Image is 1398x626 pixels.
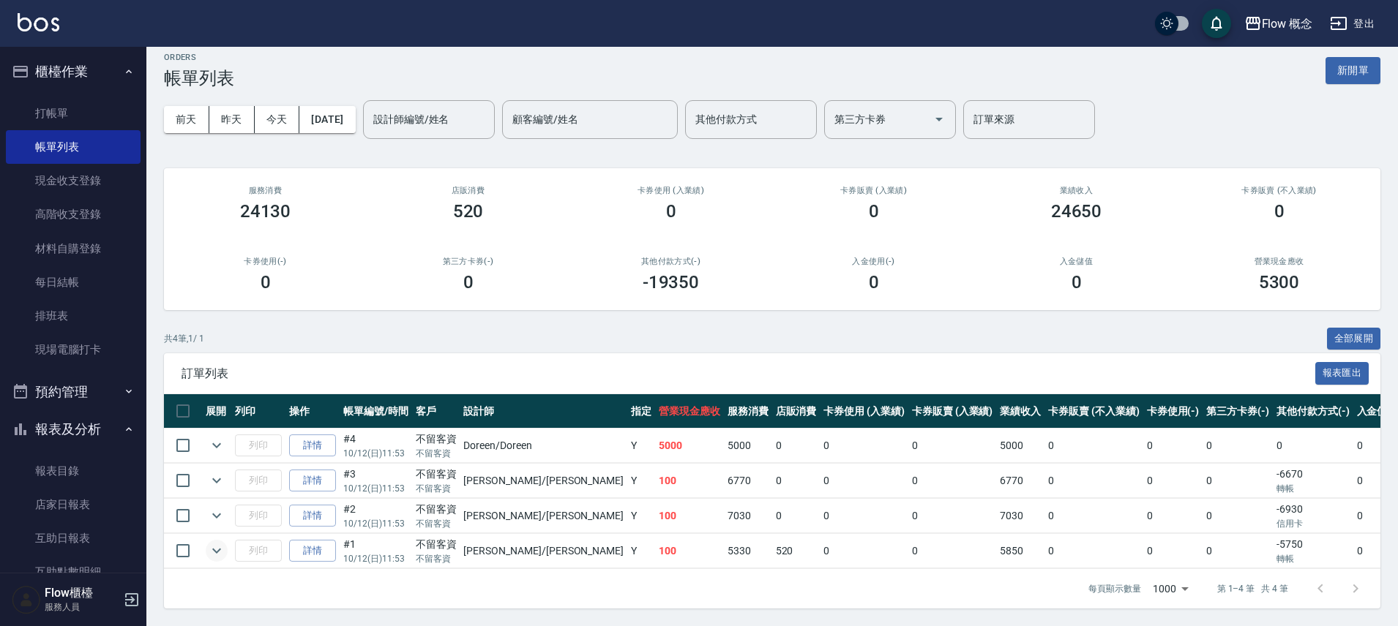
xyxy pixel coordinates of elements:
button: 櫃檯作業 [6,53,141,91]
button: 登出 [1324,10,1380,37]
h2: 其他付款方式(-) [587,257,755,266]
h2: ORDERS [164,53,234,62]
img: Logo [18,13,59,31]
h3: 0 [463,272,474,293]
p: 服務人員 [45,600,119,614]
button: 前天 [164,106,209,133]
button: 昨天 [209,106,255,133]
td: 5000 [724,429,772,463]
h2: 卡券販賣 (不入業績) [1195,186,1363,195]
td: 6770 [724,464,772,498]
div: Flow 概念 [1262,15,1313,33]
button: 報表匯出 [1315,362,1369,385]
td: 0 [1273,429,1353,463]
td: 0 [1044,464,1143,498]
button: expand row [206,469,228,491]
td: 100 [655,464,724,498]
th: 營業現金應收 [655,394,724,429]
th: 操作 [285,394,340,429]
h3: 帳單列表 [164,68,234,88]
th: 指定 [627,394,655,429]
td: 5330 [724,534,772,568]
button: [DATE] [299,106,355,133]
td: 0 [1143,429,1203,463]
td: [PERSON_NAME] /[PERSON_NAME] [460,464,627,498]
button: expand row [206,505,228,527]
th: 業績收入 [996,394,1044,429]
th: 卡券販賣 (不入業績) [1044,394,1143,429]
th: 客戶 [412,394,460,429]
td: 520 [772,534,821,568]
td: 0 [1203,464,1273,498]
td: 0 [1203,499,1273,533]
h3: 0 [1274,201,1285,222]
th: 卡券使用(-) [1143,394,1203,429]
div: 1000 [1147,569,1194,608]
a: 店家日報表 [6,488,141,521]
td: #4 [340,429,412,463]
td: 0 [1143,464,1203,498]
h3: 5300 [1259,272,1300,293]
a: 報表匯出 [1315,366,1369,380]
th: 卡券使用 (入業績) [820,394,908,429]
button: 今天 [255,106,300,133]
td: Y [627,429,655,463]
td: #3 [340,464,412,498]
button: 報表及分析 [6,410,141,448]
h2: 營業現金應收 [1195,257,1363,266]
td: #2 [340,499,412,533]
p: 每頁顯示數量 [1088,582,1141,595]
div: 不留客資 [416,502,457,517]
td: 0 [908,499,997,533]
p: 轉帳 [1276,482,1350,495]
td: 0 [908,429,997,463]
button: Open [927,108,951,131]
h3: 0 [261,272,271,293]
a: 新開單 [1326,63,1380,77]
button: 預約管理 [6,373,141,411]
a: 詳情 [289,469,336,492]
h3: 24650 [1051,201,1102,222]
div: 不留客資 [416,431,457,447]
p: 不留客資 [416,517,457,530]
a: 詳情 [289,505,336,527]
td: 0 [820,534,908,568]
h3: 0 [869,201,879,222]
p: 10/12 (日) 11:53 [343,517,408,530]
a: 材料自購登錄 [6,232,141,265]
button: expand row [206,434,228,456]
td: 0 [1203,429,1273,463]
td: 0 [908,464,997,498]
p: 10/12 (日) 11:53 [343,552,408,565]
td: 7030 [724,499,772,533]
th: 設計師 [460,394,627,429]
td: 0 [820,429,908,463]
p: 不留客資 [416,447,457,460]
img: Person [12,585,41,614]
a: 詳情 [289,540,336,562]
p: 不留客資 [416,552,457,565]
td: 0 [1203,534,1273,568]
h3: 520 [453,201,484,222]
a: 互助日報表 [6,521,141,555]
td: 0 [820,499,908,533]
a: 帳單列表 [6,130,141,164]
td: 0 [772,499,821,533]
h3: -19350 [643,272,700,293]
a: 打帳單 [6,97,141,130]
div: 不留客資 [416,537,457,552]
td: #1 [340,534,412,568]
td: Y [627,499,655,533]
td: 5000 [996,429,1044,463]
th: 展開 [202,394,231,429]
th: 店販消費 [772,394,821,429]
td: 0 [772,429,821,463]
td: -5750 [1273,534,1353,568]
a: 詳情 [289,434,336,457]
span: 訂單列表 [182,366,1315,381]
h2: 卡券使用 (入業績) [587,186,755,195]
div: 不留客資 [416,467,457,482]
h2: 入金儲值 [993,257,1160,266]
h3: 0 [666,201,676,222]
h2: 業績收入 [993,186,1160,195]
